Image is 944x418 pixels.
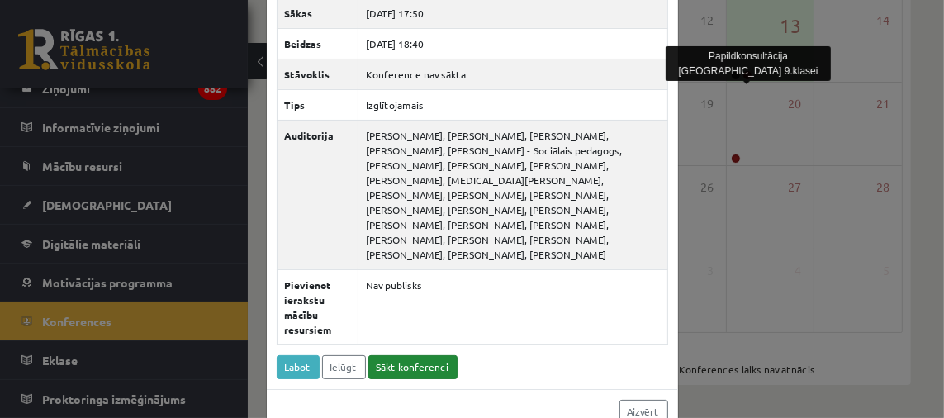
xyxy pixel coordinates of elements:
[277,269,358,344] th: Pievienot ierakstu mācību resursiem
[358,59,667,89] td: Konference nav sākta
[277,59,358,89] th: Stāvoklis
[277,120,358,269] th: Auditorija
[277,355,320,379] a: Labot
[277,28,358,59] th: Beidzas
[322,355,366,379] a: Ielūgt
[358,89,667,120] td: Izglītojamais
[358,120,667,269] td: [PERSON_NAME], [PERSON_NAME], [PERSON_NAME], [PERSON_NAME], [PERSON_NAME] - Sociālais pedagogs, [...
[277,89,358,120] th: Tips
[368,355,458,379] a: Sākt konferenci
[358,269,667,344] td: Nav publisks
[666,46,831,81] div: Papildkonsultācija [GEOGRAPHIC_DATA] 9.klasei
[358,28,667,59] td: [DATE] 18:40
